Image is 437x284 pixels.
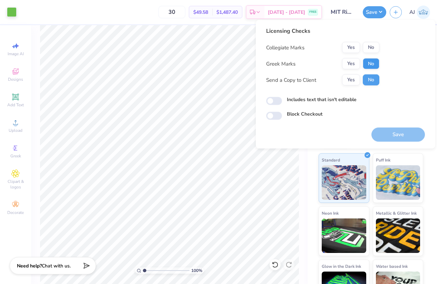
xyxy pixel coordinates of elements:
[322,263,361,270] span: Glow in the Dark Ink
[266,27,379,35] div: Licensing Checks
[216,9,238,16] span: $1,487.40
[266,60,295,68] div: Greek Marks
[17,263,42,269] strong: Need help?
[193,9,208,16] span: $49.58
[8,51,24,57] span: Image AI
[42,263,71,269] span: Chat with us.
[9,128,22,133] span: Upload
[8,77,23,82] span: Designs
[287,96,357,103] label: Includes text that isn't editable
[363,58,379,69] button: No
[322,209,339,217] span: Neon Ink
[266,43,304,51] div: Collegiate Marks
[322,218,366,253] img: Neon Ink
[322,156,340,164] span: Standard
[363,75,379,86] button: No
[158,6,185,18] input: – –
[191,267,202,274] span: 100 %
[363,42,379,53] button: No
[342,58,360,69] button: Yes
[376,209,417,217] span: Metallic & Glitter Ink
[309,10,317,14] span: FREE
[376,156,390,164] span: Puff Ink
[409,8,415,16] span: AJ
[287,110,322,118] label: Block Checkout
[326,5,359,19] input: Untitled Design
[409,6,430,19] a: AJ
[376,165,420,200] img: Puff Ink
[342,75,360,86] button: Yes
[266,76,316,84] div: Send a Copy to Client
[342,42,360,53] button: Yes
[3,179,28,190] span: Clipart & logos
[10,153,21,159] span: Greek
[376,218,420,253] img: Metallic & Glitter Ink
[376,263,408,270] span: Water based Ink
[363,6,386,18] button: Save
[268,9,305,16] span: [DATE] - [DATE]
[7,102,24,108] span: Add Text
[322,165,366,200] img: Standard
[7,210,24,215] span: Decorate
[417,6,430,19] img: Armiel John Calzada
